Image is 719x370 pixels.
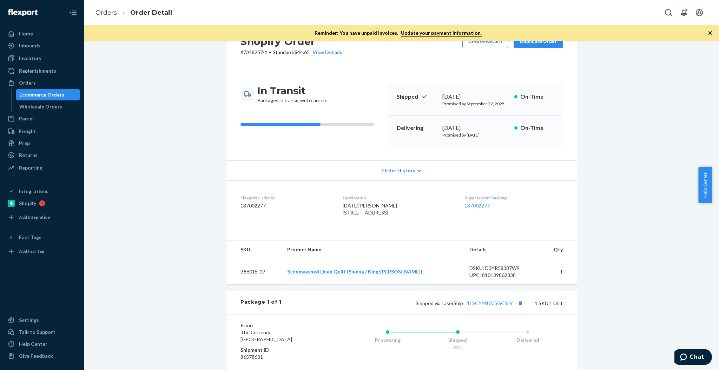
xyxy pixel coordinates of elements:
button: Open Search Box [661,6,675,20]
div: Add Fast Tag [19,248,44,254]
a: Home [4,28,80,39]
a: Order Detail [130,9,172,16]
div: Give Feedback [19,352,53,359]
a: Inbounds [4,40,80,51]
iframe: Opens a widget where you can chat to one of our agents [674,349,712,366]
a: Stonewashed Linen Quilt (Sienna / King/[PERSON_NAME]) [287,269,422,275]
div: Talk to Support [19,329,55,336]
div: Add Integration [19,214,50,220]
p: Promised by September 22, 2025 [442,101,509,107]
button: Copy tracking number [516,298,525,308]
th: SKU [226,240,282,259]
a: Parcel [4,113,80,124]
div: Parcel [19,115,34,122]
span: Standard [273,49,293,55]
p: # 7348257-1 / $44.65 [240,49,342,56]
button: Duplicate Order [514,34,563,48]
button: Give Feedback [4,350,80,362]
div: Settings [19,317,39,324]
a: Ecommerce Orders [16,89,80,100]
button: View Details [310,49,342,56]
p: Promised by [DATE] [442,132,509,138]
h2: Shopify Order [240,34,342,49]
dt: Flexport Order ID [240,195,331,201]
a: Returns [4,150,80,161]
div: Inventory [19,55,41,62]
dd: 137002277 [240,202,331,209]
button: Integrations [4,186,80,197]
a: Orders [95,9,117,16]
a: Add Fast Tag [4,246,80,257]
a: Add Integration [4,212,80,223]
div: Processing [352,337,423,344]
div: Package 1 of 1 [240,298,282,308]
a: Replenishments [4,65,80,77]
dt: Shipment ID [240,346,324,354]
a: Shopify [4,198,80,209]
span: [DATE][PERSON_NAME] [STREET_ADDRESS] [343,203,397,216]
th: Details [464,240,541,259]
a: Wholesale Orders [16,101,80,112]
p: Delivering [397,124,437,132]
div: [DATE] [442,124,509,132]
div: Help Center [19,341,47,348]
div: Prep [19,140,30,147]
div: Inbounds [19,42,40,49]
button: Talk to Support [4,326,80,338]
div: Reporting [19,164,42,171]
span: Shipped via LaserShip [416,300,525,306]
span: Order History [382,167,415,174]
button: Help Center [698,167,712,203]
a: Update your payment information. [401,30,482,37]
p: Shipped [397,93,437,101]
div: Duplicate Order [520,38,557,45]
div: [DATE] [442,93,509,101]
div: Ecommerce Orders [19,91,64,98]
a: 1LSCYM1005GC5LV [467,300,513,306]
th: Qty [541,240,577,259]
p: Reminder: You have unpaid invoices. [315,29,482,37]
div: 1 SKU 1 Unit [282,298,563,308]
a: 137002277 [464,203,490,209]
div: Freight [19,128,36,135]
div: DSKU: D3YR58387W9 [469,265,535,272]
span: The Citizenry [GEOGRAPHIC_DATA] [240,329,292,342]
a: Prep [4,138,80,149]
ol: breadcrumbs [90,2,178,23]
a: Reporting [4,162,80,173]
th: Product Name [282,240,464,259]
div: Packages in transit with carriers [257,84,328,104]
button: Open notifications [677,6,691,20]
div: Returns [19,152,38,159]
a: Orders [4,77,80,88]
dd: 86578631 [240,354,324,361]
a: Inventory [4,53,80,64]
div: Shipped [423,337,493,344]
div: Fast Tags [19,234,41,241]
button: Create Return [462,34,508,48]
div: Replenishments [19,67,56,74]
dt: Buyer Order Tracking [464,195,563,201]
a: Freight [4,126,80,137]
td: 1 [541,259,577,285]
button: Open account menu [692,6,706,20]
dt: Destination [343,195,453,201]
a: Settings [4,315,80,326]
span: • [269,49,271,55]
button: Fast Tags [4,232,80,243]
img: Flexport logo [8,9,38,16]
div: Integrations [19,188,48,195]
div: Orders [19,79,36,86]
button: Close Navigation [66,6,80,20]
div: Wholesale Orders [19,103,62,110]
div: Delivered [493,337,563,344]
div: Home [19,30,33,37]
p: On-Time [520,124,554,132]
div: UPC: 810139862338 [469,272,535,279]
td: B86015-09 [226,259,282,285]
a: Help Center [4,338,80,350]
h3: In Transit [257,84,328,97]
